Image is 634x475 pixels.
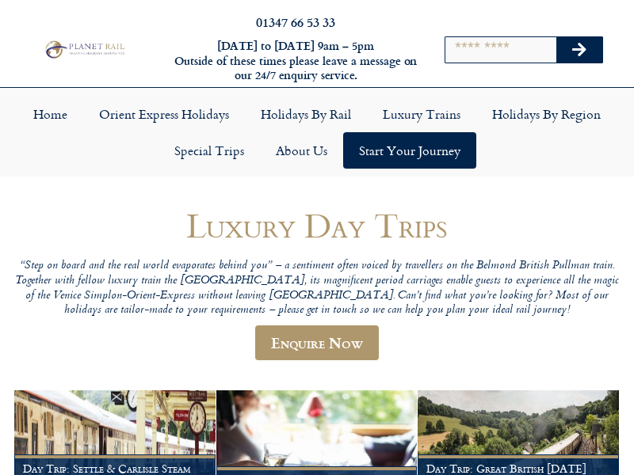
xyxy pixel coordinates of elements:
nav: Menu [8,96,626,169]
a: Home [17,96,83,132]
a: Luxury Trains [367,96,476,132]
a: Start your Journey [343,132,476,169]
a: 01347 66 53 33 [256,13,335,31]
h1: Luxury Day Trips [14,207,620,244]
h6: [DATE] to [DATE] 9am – 5pm Outside of these times please leave a message on our 24/7 enquiry serv... [173,39,418,83]
a: Holidays by Rail [245,96,367,132]
a: Orient Express Holidays [83,96,245,132]
button: Search [556,37,602,63]
a: Special Trips [158,132,260,169]
p: “Step on board and the real world evaporates behind you” – a sentiment often voiced by travellers... [14,259,620,318]
img: Planet Rail Train Holidays Logo [42,39,127,59]
a: About Us [260,132,343,169]
a: Holidays by Region [476,96,617,132]
a: Enquire Now [255,325,379,360]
